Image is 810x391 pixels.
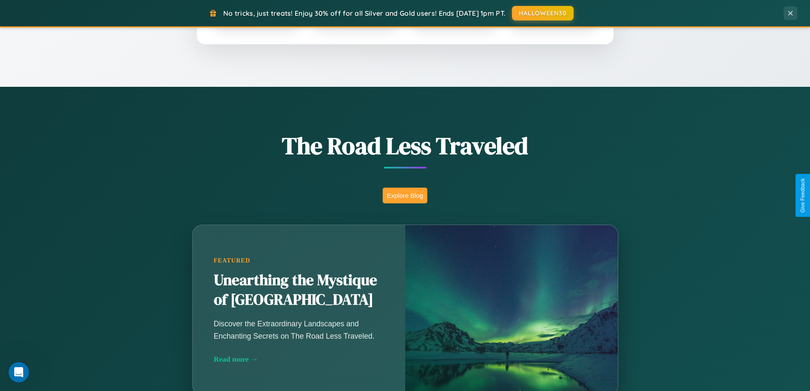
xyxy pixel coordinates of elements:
h2: Unearthing the Mystique of [GEOGRAPHIC_DATA] [214,271,384,310]
iframe: Intercom live chat [9,362,29,382]
span: No tricks, just treats! Enjoy 30% off for all Silver and Gold users! Ends [DATE] 1pm PT. [223,9,506,17]
button: HALLOWEEN30 [512,6,574,20]
div: Read more → [214,355,384,364]
div: Give Feedback [800,178,806,213]
p: Discover the Extraordinary Landscapes and Enchanting Secrets on The Road Less Traveled. [214,318,384,342]
h1: The Road Less Traveled [150,129,660,162]
button: Explore Blog [383,188,427,203]
div: Featured [214,257,384,264]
